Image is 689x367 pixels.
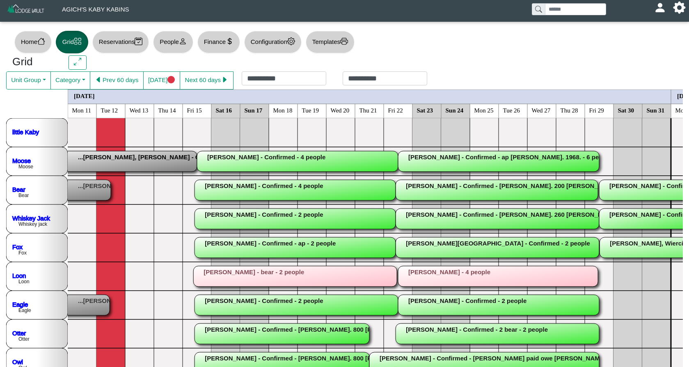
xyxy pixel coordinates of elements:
button: Unit Group [6,71,51,89]
text: Fox [18,250,27,256]
button: [DATE]circle fill [143,71,180,89]
text: Bear [18,193,29,198]
a: Moose [12,157,31,164]
text: Sat 30 [618,107,634,113]
h3: Grid [12,55,56,69]
svg: currency dollar [226,37,233,45]
text: Moose [18,164,33,170]
svg: arrows angle expand [74,58,82,66]
text: Wed 13 [130,107,149,113]
svg: circle fill [167,76,175,84]
text: Sun 17 [245,107,263,113]
button: arrows angle expand [69,55,86,70]
text: Thu 21 [359,107,377,113]
text: Thu 28 [561,107,578,113]
text: Mon 25 [474,107,494,113]
text: Wed 27 [532,107,551,113]
button: caret left fillPrev 60 days [90,71,144,89]
text: Tue 26 [503,107,520,113]
text: Sun 24 [446,107,464,113]
text: Tue 19 [302,107,319,113]
text: Eagle [18,307,31,313]
button: Category [50,71,90,89]
button: Homehouse [14,31,52,53]
text: Fri 15 [187,107,202,113]
button: Templatesprinter [306,31,355,53]
text: Otter [18,336,30,342]
a: Otter [12,329,26,336]
text: Sat 23 [417,107,433,113]
svg: person [179,37,187,45]
svg: printer [340,37,348,45]
text: Sun 31 [647,107,665,113]
text: Thu 14 [158,107,176,113]
input: Check out [343,71,427,85]
a: Whiskey Jack [12,214,50,221]
svg: house [37,37,45,45]
button: Configurationgear [244,31,302,53]
svg: caret left fill [95,76,103,84]
text: Mon 18 [273,107,293,113]
a: Bear [12,186,25,193]
img: Z [7,3,46,18]
text: Loon [18,279,30,284]
a: Eagle [12,300,28,307]
button: Gridgrid [56,31,88,53]
text: [DATE] [74,92,95,99]
svg: person fill [657,5,663,11]
button: Next 60 dayscaret right fill [180,71,233,89]
a: Loon [12,272,26,279]
text: Sat 16 [216,107,232,113]
svg: caret right fill [221,76,229,84]
a: little Kaby [12,128,39,135]
button: Financecurrency dollar [197,31,240,53]
svg: gear fill [676,5,682,11]
text: Whiskey jack [18,221,48,227]
a: Owl [12,358,23,365]
svg: search [535,6,542,12]
button: Peopleperson [153,31,193,53]
text: Fri 29 [589,107,604,113]
text: Mon 11 [72,107,92,113]
text: Wed 20 [331,107,350,113]
svg: grid [74,37,82,45]
text: Tue 12 [101,107,118,113]
text: Fri 22 [388,107,403,113]
a: Fox [12,243,23,250]
input: Check in [242,71,326,85]
svg: gear [287,37,295,45]
svg: calendar2 check [135,37,142,45]
button: Reservationscalendar2 check [92,31,149,53]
